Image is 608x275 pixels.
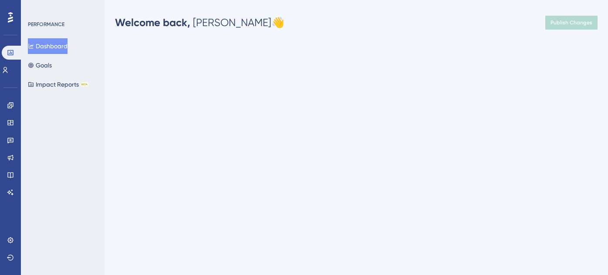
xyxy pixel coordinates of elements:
button: Dashboard [28,38,68,54]
button: Publish Changes [545,16,598,30]
div: [PERSON_NAME] 👋 [115,16,284,30]
span: Welcome back, [115,16,190,29]
div: PERFORMANCE [28,21,64,28]
span: Publish Changes [551,19,592,26]
div: BETA [81,82,88,87]
button: Goals [28,57,52,73]
button: Impact ReportsBETA [28,77,88,92]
